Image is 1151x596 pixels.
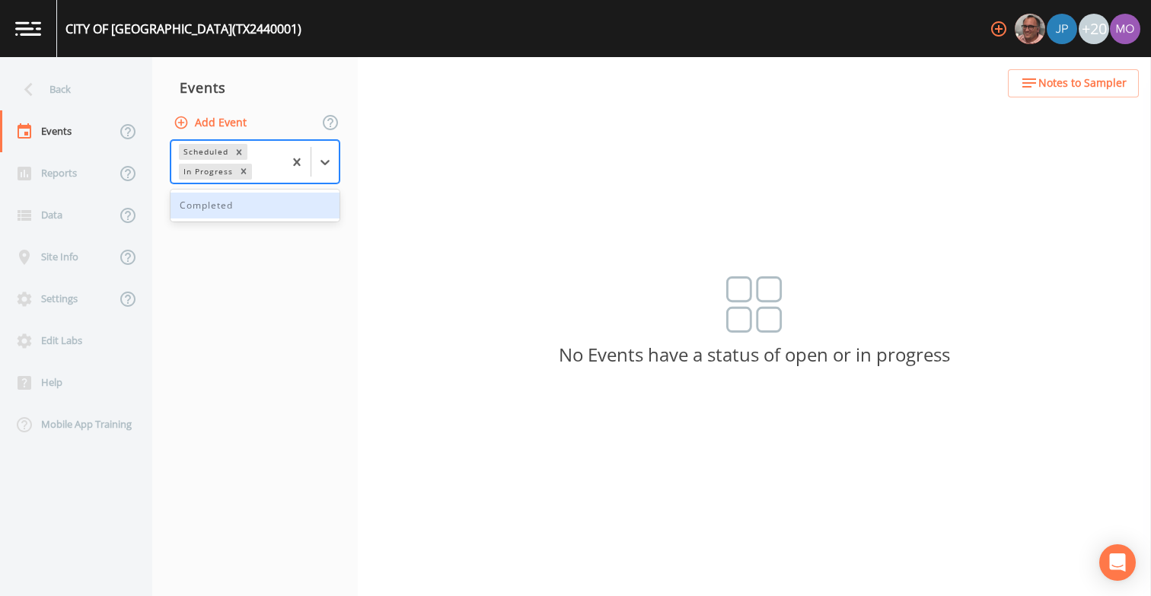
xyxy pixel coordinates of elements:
div: +20 [1079,14,1109,44]
img: logo [15,21,41,36]
div: Remove Scheduled [231,144,247,160]
div: Open Intercom Messenger [1099,544,1136,581]
img: 4e251478aba98ce068fb7eae8f78b90c [1110,14,1140,44]
div: Remove In Progress [235,164,252,180]
div: Completed [171,193,340,218]
span: Notes to Sampler [1038,74,1127,93]
p: No Events have a status of open or in progress [358,348,1151,362]
img: e2d790fa78825a4bb76dcb6ab311d44c [1015,14,1045,44]
img: 41241ef155101aa6d92a04480b0d0000 [1047,14,1077,44]
div: In Progress [179,164,235,180]
div: Scheduled [179,144,231,160]
div: Events [152,69,358,107]
button: Add Event [171,109,253,137]
div: CITY OF [GEOGRAPHIC_DATA] (TX2440001) [65,20,301,38]
div: Joshua gere Paul [1046,14,1078,44]
div: Mike Franklin [1014,14,1046,44]
button: Notes to Sampler [1008,69,1139,97]
img: svg%3e [726,276,783,333]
